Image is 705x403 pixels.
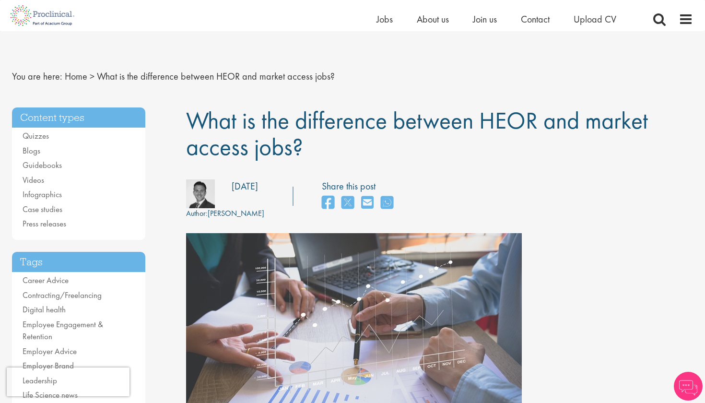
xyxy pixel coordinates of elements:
[65,70,87,83] a: breadcrumb link
[186,179,215,208] img: b595f24c-d97e-4536-eeaf-08d5db7ba96c
[23,130,49,141] a: Quizzes
[521,13,550,25] a: Contact
[417,13,449,25] a: About us
[23,145,40,156] a: Blogs
[23,204,62,214] a: Case studies
[361,193,374,213] a: share on email
[23,218,66,229] a: Press releases
[90,70,94,83] span: >
[322,193,334,213] a: share on facebook
[232,179,258,193] div: [DATE]
[23,319,103,342] a: Employee Engagement & Retention
[473,13,497,25] a: Join us
[7,367,129,396] iframe: reCAPTCHA
[322,179,398,193] label: Share this post
[12,70,62,83] span: You are here:
[23,175,44,185] a: Videos
[23,304,66,315] a: Digital health
[186,208,208,218] span: Author:
[186,208,264,219] div: [PERSON_NAME]
[12,107,145,128] h3: Content types
[23,360,74,371] a: Employer Brand
[23,189,62,200] a: Infographics
[23,290,102,300] a: Contracting/Freelancing
[12,252,145,273] h3: Tags
[574,13,616,25] a: Upload CV
[23,160,62,170] a: Guidebooks
[376,13,393,25] a: Jobs
[381,193,393,213] a: share on whats app
[23,346,77,356] a: Employer Advice
[674,372,703,401] img: Chatbot
[97,70,335,83] span: What is the difference between HEOR and market access jobs?
[23,275,69,285] a: Career Advice
[186,105,648,162] span: What is the difference between HEOR and market access jobs?
[341,193,354,213] a: share on twitter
